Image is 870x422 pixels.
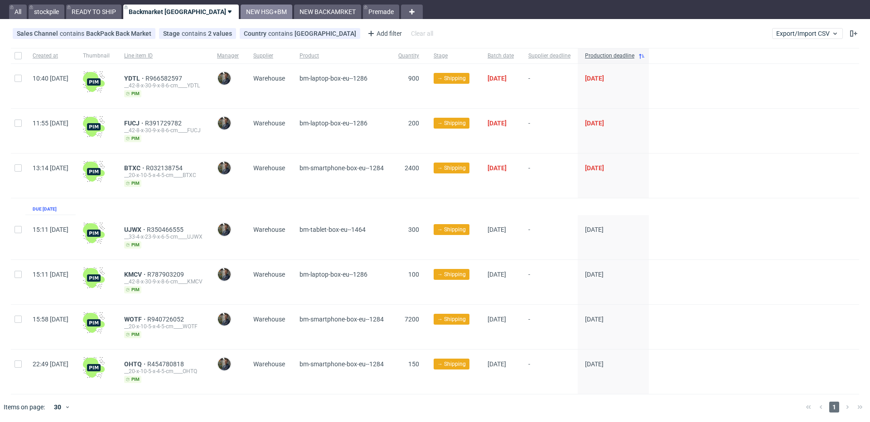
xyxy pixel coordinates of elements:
div: Add filter [364,26,404,41]
a: OHTQ [124,360,147,368]
span: Stage [163,30,182,37]
span: bm-laptop-box-eu--1286 [300,271,367,278]
span: [DATE] [585,316,604,323]
span: bm-smartphone-box-eu--1284 [300,316,384,323]
span: [DATE] [585,164,604,172]
span: Thumbnail [83,52,110,60]
span: bm-smartphone-box-eu--1284 [300,360,384,368]
a: READY TO SHIP [66,5,121,19]
span: → Shipping [437,270,466,278]
span: Warehouse [253,360,285,368]
span: 10:40 [DATE] [33,75,68,82]
span: Warehouse [253,271,285,278]
div: __33-4-x-23-9-x-6-5-cm____UJWX [124,233,203,240]
span: Warehouse [253,164,285,172]
span: [DATE] [488,271,506,278]
span: Warehouse [253,120,285,127]
span: - [528,75,570,97]
span: [DATE] [488,164,507,172]
span: Supplier [253,52,285,60]
span: pim [124,376,141,383]
a: R966582597 [145,75,184,82]
div: __20-x-10-5-x-4-5-cm____BTXC [124,172,203,179]
a: R350466555 [147,226,185,233]
span: [DATE] [585,120,604,127]
a: All [9,5,27,19]
a: YDTL [124,75,145,82]
img: Maciej Sobola [218,313,231,326]
span: 300 [408,226,419,233]
span: 150 [408,360,419,368]
span: Supplier deadline [528,52,570,60]
button: Export/Import CSV [772,28,843,39]
span: - [528,316,570,338]
a: KMCV [124,271,147,278]
a: Backmarket [GEOGRAPHIC_DATA] [123,5,239,19]
img: wHgJFi1I6lmhQAAAABJRU5ErkJggg== [83,312,105,334]
span: [DATE] [488,316,506,323]
span: Warehouse [253,316,285,323]
span: Batch date [488,52,514,60]
span: - [528,360,570,383]
span: - [528,120,570,142]
span: BTXC [124,164,146,172]
span: [DATE] [488,120,507,127]
span: bm-smartphone-box-eu--1284 [300,164,384,172]
span: Manager [217,52,239,60]
span: Country [244,30,268,37]
img: Maciej Sobola [218,162,231,174]
span: [DATE] [488,226,506,233]
span: 900 [408,75,419,82]
span: → Shipping [437,164,466,172]
div: 30 [48,401,65,413]
span: Quantity [398,52,419,60]
img: wHgJFi1I6lmhQAAAABJRU5ErkJggg== [83,267,105,289]
span: Line item ID [124,52,203,60]
div: __42-8-x-30-9-x-8-6-cm____KMCV [124,278,203,285]
span: - [528,271,570,293]
span: 11:55 [DATE] [33,120,68,127]
span: [DATE] [488,360,506,368]
img: Maciej Sobola [218,358,231,370]
a: FUCJ [124,120,145,127]
span: bm-tablet-box-eu--1464 [300,226,366,233]
span: 2400 [405,164,419,172]
a: NEW HSG+BM [241,5,292,19]
span: Warehouse [253,226,285,233]
a: UJWX [124,226,147,233]
div: Due [DATE] [33,206,57,213]
span: 15:11 [DATE] [33,226,68,233]
img: Maciej Sobola [218,268,231,281]
a: R391729782 [145,120,184,127]
div: Clear all [409,27,435,40]
span: [DATE] [585,271,604,278]
a: R940726052 [147,316,186,323]
span: 200 [408,120,419,127]
div: __20-x-10-5-x-4-5-cm____WOTF [124,323,203,330]
span: R032138754 [146,164,184,172]
span: 100 [408,271,419,278]
img: Maciej Sobola [218,72,231,85]
div: BackPack Back Market [86,30,151,37]
span: Sales Channel [17,30,60,37]
span: Product [300,52,384,60]
img: wHgJFi1I6lmhQAAAABJRU5ErkJggg== [83,71,105,93]
span: pim [124,90,141,97]
img: Maciej Sobola [218,223,231,236]
span: 22:49 [DATE] [33,360,68,368]
span: R787903209 [147,271,186,278]
span: → Shipping [437,315,466,323]
span: → Shipping [437,74,466,82]
span: [DATE] [585,360,604,368]
img: wHgJFi1I6lmhQAAAABJRU5ErkJggg== [83,161,105,182]
span: Production deadline [585,52,634,60]
a: R454780818 [147,360,186,368]
span: → Shipping [437,360,466,368]
a: WOTF [124,316,147,323]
